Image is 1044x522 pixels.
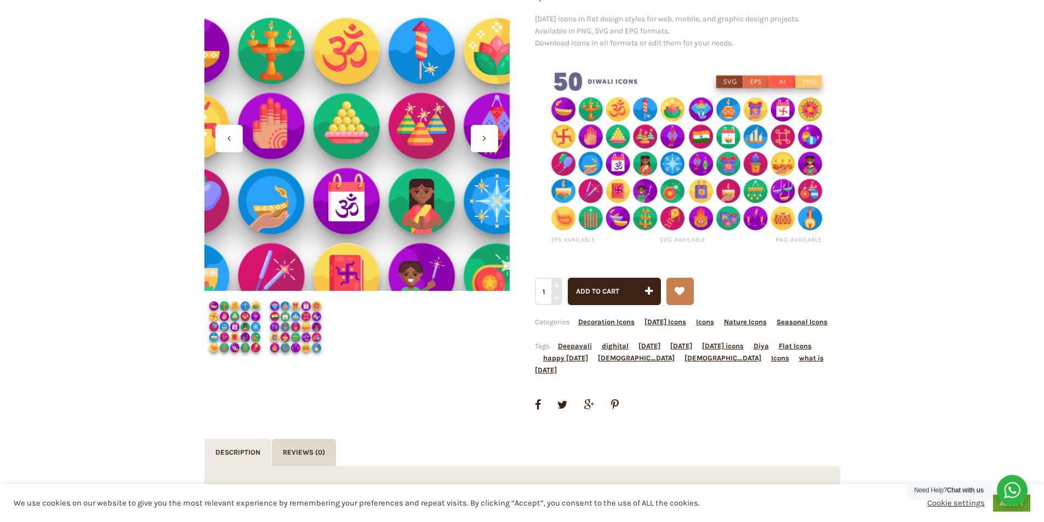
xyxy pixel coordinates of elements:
a: [DEMOGRAPHIC_DATA] [598,354,675,362]
span: Categories [535,318,828,326]
a: Diya [754,342,769,350]
a: [DATE] icons [702,342,744,350]
a: [DEMOGRAPHIC_DATA] [684,354,761,362]
button: Add to cart [568,278,661,305]
p: [DATE] icons in flat design styles for web, mobile, and graphic design projects. Available in PNG... [535,13,840,49]
img: Diwali icons png/svg/eps [535,57,840,260]
a: Icons [696,318,714,326]
a: [DATE] Icons [644,318,686,326]
input: Qty [535,278,561,305]
img: Diwali Icons [204,296,265,357]
a: [DATE] [670,342,692,350]
a: Seasonal Icons [777,318,828,326]
a: Reviews (0) [272,439,336,466]
span: Need Help? [914,486,984,494]
a: Icons [771,354,789,362]
a: Cookie settings [927,498,985,508]
strong: Chat with us [947,486,984,494]
a: Description [204,439,271,466]
a: Flat Icons [779,342,812,350]
a: Decoration Icons [578,318,635,326]
span: Add to cart [576,287,619,295]
a: Nature Icons [724,318,767,326]
a: [DATE] [638,342,660,350]
a: happy [DATE] [543,354,588,362]
div: We use cookies on our website to give you the most relevant experience by remembering your prefer... [14,498,726,508]
a: ACCEPT [993,495,1030,512]
span: Tags [535,342,824,374]
a: dighital [602,342,629,350]
img: Diwali Icons Cover [265,296,326,357]
a: Deepavali [558,342,592,350]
